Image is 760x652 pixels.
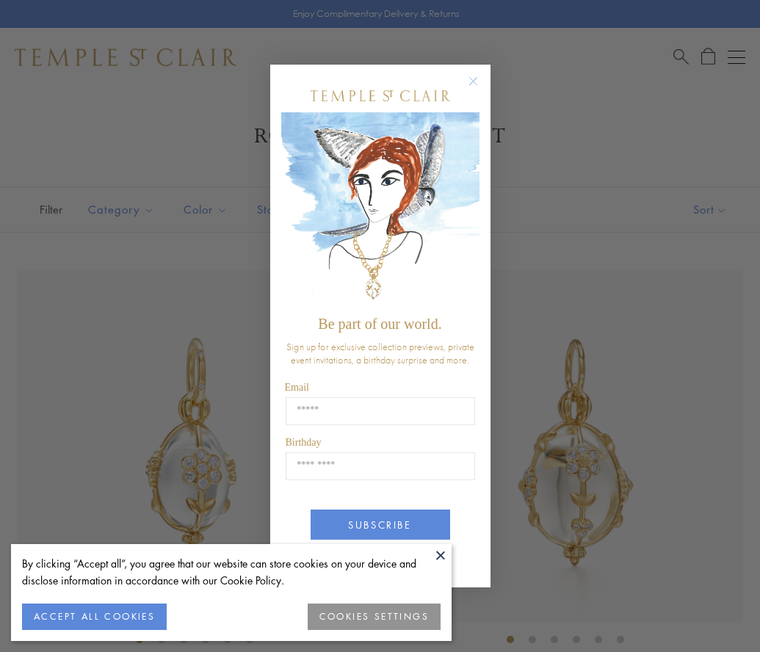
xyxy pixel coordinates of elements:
button: Close dialog [471,79,490,98]
span: Sign up for exclusive collection previews, private event invitations, a birthday surprise and more. [286,340,474,366]
button: COOKIES SETTINGS [308,604,441,630]
span: Birthday [286,437,322,448]
span: Be part of our world. [318,316,441,332]
input: Email [286,397,475,425]
button: SUBSCRIBE [311,510,450,540]
img: Temple St. Clair [311,90,450,101]
button: ACCEPT ALL COOKIES [22,604,167,630]
div: By clicking “Accept all”, you agree that our website can store cookies on your device and disclos... [22,555,441,589]
span: Email [285,382,309,393]
img: c4a9eb12-d91a-4d4a-8ee0-386386f4f338.jpeg [281,112,479,308]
